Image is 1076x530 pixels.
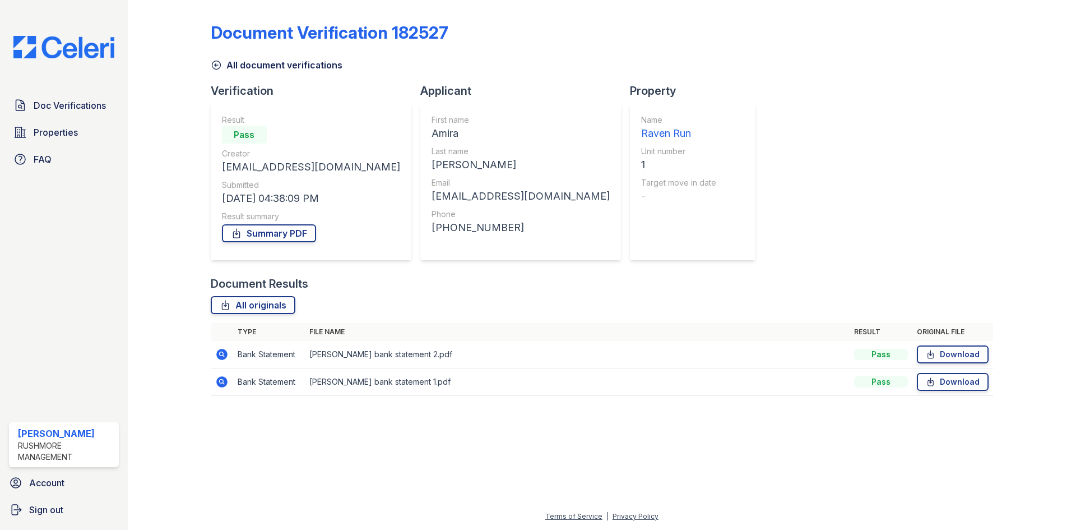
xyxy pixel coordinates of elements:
div: [PERSON_NAME] [18,427,114,440]
div: Submitted [222,179,400,191]
div: Target move in date [641,177,716,188]
a: Terms of Service [545,512,602,520]
div: Creator [222,148,400,159]
th: File name [305,323,850,341]
td: [PERSON_NAME] bank statement 1.pdf [305,368,850,396]
div: Amira [432,126,610,141]
div: - [641,188,716,204]
div: 1 [641,157,716,173]
div: Pass [222,126,267,144]
td: Bank Statement [233,368,305,396]
div: First name [432,114,610,126]
td: Bank Statement [233,341,305,368]
span: Doc Verifications [34,99,106,112]
a: Download [917,345,989,363]
a: Properties [9,121,119,144]
div: [EMAIL_ADDRESS][DOMAIN_NAME] [222,159,400,175]
div: [DATE] 04:38:09 PM [222,191,400,206]
div: Document Verification 182527 [211,22,448,43]
a: FAQ [9,148,119,170]
div: | [606,512,609,520]
div: Applicant [420,83,630,99]
th: Result [850,323,912,341]
span: FAQ [34,153,52,166]
div: Result summary [222,211,400,222]
div: Rushmore Management [18,440,114,463]
a: Doc Verifications [9,94,119,117]
div: Pass [854,349,908,360]
td: [PERSON_NAME] bank statement 2.pdf [305,341,850,368]
a: Name Raven Run [641,114,716,141]
div: Verification [211,83,420,99]
a: Sign out [4,499,123,521]
a: Account [4,472,123,494]
div: Last name [432,146,610,157]
span: Properties [34,126,78,139]
div: Name [641,114,716,126]
div: [EMAIL_ADDRESS][DOMAIN_NAME] [432,188,610,204]
div: Email [432,177,610,188]
span: Account [29,476,64,490]
div: [PERSON_NAME] [432,157,610,173]
th: Type [233,323,305,341]
div: Pass [854,376,908,388]
a: Download [917,373,989,391]
th: Original file [912,323,993,341]
a: Summary PDF [222,224,316,242]
div: Document Results [211,276,308,292]
div: Unit number [641,146,716,157]
span: Sign out [29,503,63,517]
a: All document verifications [211,58,342,72]
a: All originals [211,296,295,314]
div: [PHONE_NUMBER] [432,220,610,236]
img: CE_Logo_Blue-a8612792a0a2168367f1c8372b55b34899dd931a85d93a1a3d3e32e68fde9ad4.png [4,36,123,58]
div: Result [222,114,400,126]
div: Property [630,83,764,99]
a: Privacy Policy [613,512,658,520]
div: Phone [432,209,610,220]
div: Raven Run [641,126,716,141]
